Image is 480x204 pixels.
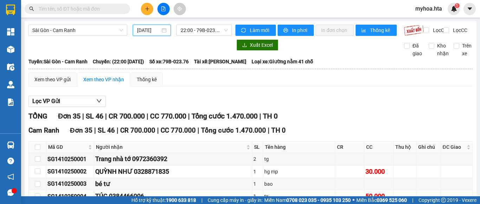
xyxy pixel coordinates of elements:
span: CR 700.000 [109,112,145,120]
th: Thu hộ [394,141,416,153]
span: Đã giao [410,42,425,57]
div: SG1410250003 [47,179,93,188]
span: | [157,126,159,134]
img: solution-icon [7,98,14,106]
span: Chuyến: (22:00 [DATE]) [93,58,144,65]
span: Lọc CC [450,26,468,34]
div: bé tư [95,179,251,189]
td: SG1410250004 [46,190,94,203]
input: Tìm tên, số ĐT hoặc mã đơn [39,5,122,13]
button: aim [174,3,186,15]
button: Lọc VP Gửi [28,96,106,107]
div: SG1410250004 [47,192,93,201]
span: SL 46 [86,112,103,120]
span: caret-down [467,6,473,12]
img: icon-new-feature [451,6,457,12]
span: CR 700.000 [120,126,155,134]
span: notification [7,173,14,180]
div: 1 [253,168,262,176]
span: Tài xế: [PERSON_NAME] [194,58,246,65]
button: bar-chartThống kê [356,25,397,36]
sup: 1 [455,3,460,8]
span: | [188,112,190,120]
div: 30.000 [365,167,392,177]
img: warehouse-icon [7,46,14,53]
span: | [147,112,148,120]
th: Ghi chú [416,141,441,153]
div: Xem theo VP gửi [34,76,71,83]
span: SL 46 [98,126,115,134]
span: | [117,126,118,134]
span: TỔNG [28,112,47,120]
span: CC 770.000 [150,112,186,120]
img: warehouse-icon [7,141,14,149]
div: 50.000 [365,191,392,201]
input: 14/10/2025 [137,26,160,34]
div: SG1410250001 [47,155,93,164]
img: logo-vxr [6,5,15,15]
th: CC [364,141,394,153]
button: In đơn chọn [316,25,354,36]
td: SG1410250003 [46,178,94,190]
span: Cam Ranh [28,126,59,134]
strong: 0369 525 060 [377,197,407,203]
span: | [201,196,202,204]
span: 1 [456,3,458,8]
span: Xuất Excel [250,41,273,49]
span: plus [145,6,150,11]
div: tg [264,155,334,163]
span: Thống kê [370,26,391,34]
img: 9k= [404,25,424,36]
span: bar-chart [361,28,367,33]
span: sync [241,28,247,33]
span: TH 0 [271,126,286,134]
div: Thống kê [137,76,157,83]
span: Số xe: 79B-023.76 [149,58,189,65]
span: Lọc CR [430,26,448,34]
span: search [29,6,34,11]
th: Tên hàng [263,141,335,153]
span: file-add [161,6,166,11]
th: SL [252,141,263,153]
span: 22:00 - 79B-023.76 [181,25,228,36]
span: ĐC Giao [443,143,465,151]
img: dashboard-icon [7,28,14,36]
span: | [268,126,270,134]
div: Trang nhà tớ 0972360392 [95,154,251,164]
img: warehouse-icon [7,63,14,71]
span: printer [283,28,289,33]
span: ⚪️ [352,199,355,202]
td: SG1410250002 [46,166,94,178]
button: file-add [157,3,170,15]
button: plus [141,3,153,15]
button: caret-down [463,3,476,15]
div: tx [264,192,334,200]
span: Lọc VP Gửi [32,97,60,106]
div: Xem theo VP nhận [83,76,124,83]
div: QUỲNH NHƯ 0328871835 [95,167,251,177]
span: Tổng cước 1.470.000 [201,126,266,134]
span: message [7,189,14,196]
button: syncLàm mới [235,25,276,36]
span: TH 0 [263,112,278,120]
span: Sài Gòn - Cam Ranh [32,25,123,36]
button: downloadXuất Excel [236,39,278,51]
span: | [197,126,199,134]
span: download [242,43,247,48]
span: In phơi [292,26,308,34]
b: Tuyến: Sài Gòn - Cam Ranh [28,59,87,64]
div: TÚC 0384466006 [95,191,251,201]
span: copyright [441,198,446,203]
td: SG1410250001 [46,153,94,165]
div: 2 [253,155,262,163]
span: Mã GD [48,143,87,151]
span: Tổng cước 1.470.000 [192,112,258,120]
strong: 1900 633 818 [166,197,196,203]
span: Cung cấp máy in - giấy in: [208,196,262,204]
button: printerIn phơi [278,25,314,36]
span: | [259,112,261,120]
span: Kho nhận [434,42,452,57]
span: | [94,126,96,134]
span: Loại xe: Giường nằm 41 chỗ [252,58,313,65]
img: warehouse-icon [7,81,14,88]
